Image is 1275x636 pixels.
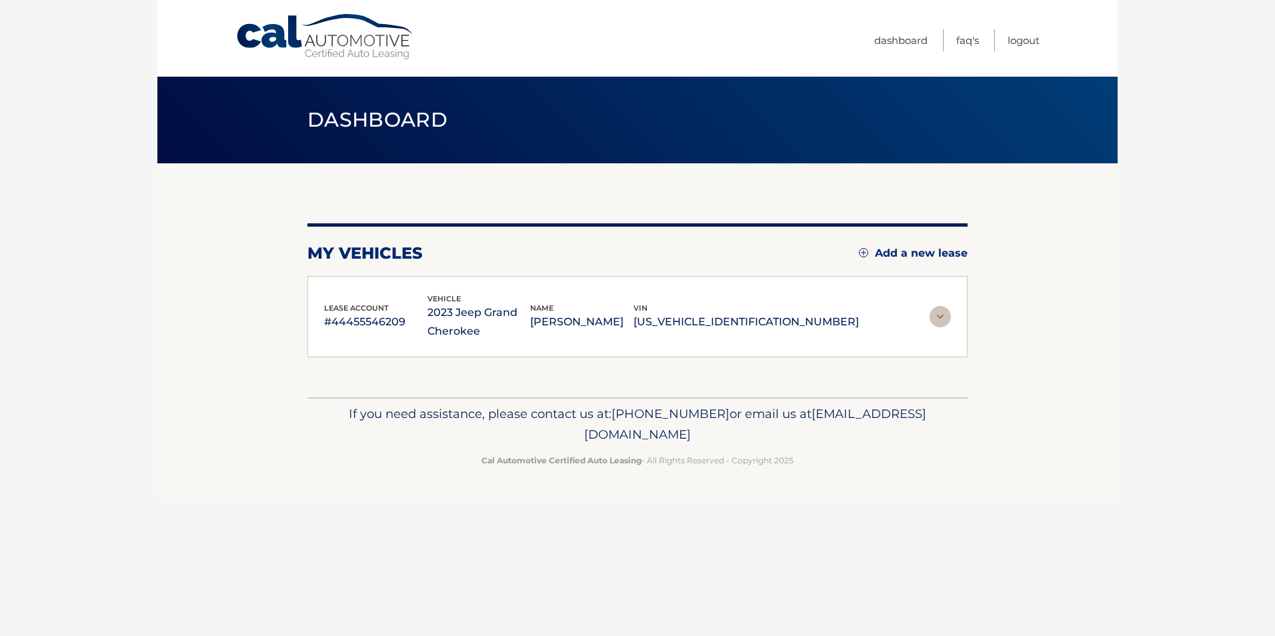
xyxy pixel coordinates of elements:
a: Logout [1008,29,1040,51]
a: Cal Automotive [235,13,415,61]
span: name [530,303,553,313]
p: 2023 Jeep Grand Cherokee [427,303,531,341]
h2: my vehicles [307,243,423,263]
span: lease account [324,303,389,313]
strong: Cal Automotive Certified Auto Leasing [481,455,642,465]
a: FAQ's [956,29,979,51]
p: [US_VEHICLE_IDENTIFICATION_NUMBER] [633,313,859,331]
img: accordion-rest.svg [930,306,951,327]
span: [PHONE_NUMBER] [611,406,730,421]
p: [PERSON_NAME] [530,313,633,331]
span: vin [633,303,648,313]
span: Dashboard [307,107,447,132]
p: - All Rights Reserved - Copyright 2025 [316,453,959,467]
img: add.svg [859,248,868,257]
a: Dashboard [874,29,928,51]
p: #44455546209 [324,313,427,331]
span: vehicle [427,294,461,303]
a: Add a new lease [859,247,968,260]
p: If you need assistance, please contact us at: or email us at [316,403,959,446]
